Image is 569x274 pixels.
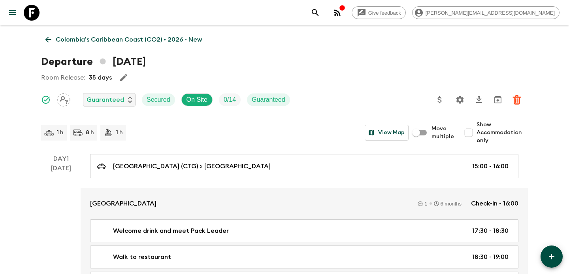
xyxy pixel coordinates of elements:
[477,121,528,145] span: Show Accommodation only
[41,73,85,82] p: Room Release:
[472,252,509,262] p: 18:30 - 19:00
[90,154,518,178] a: [GEOGRAPHIC_DATA] (CTG) > [GEOGRAPHIC_DATA]15:00 - 16:00
[116,129,123,137] p: 1 h
[90,219,518,242] a: Welcome drink and meet Pack Leader17:30 - 18:30
[432,92,448,108] button: Update Price, Early Bird Discount and Costs
[113,162,271,171] p: [GEOGRAPHIC_DATA] (CTG) > [GEOGRAPHIC_DATA]
[113,252,171,262] p: Walk to restaurant
[224,95,236,105] p: 0 / 14
[41,54,146,70] h1: Departure [DATE]
[89,73,112,82] p: 35 days
[509,92,525,108] button: Delete
[41,32,206,48] a: Colombia’s Caribbean Coast (CO2) • 2026 - New
[181,93,213,106] div: On Site
[87,95,124,105] p: Guaranteed
[471,92,487,108] button: Download CSV
[412,6,560,19] div: [PERSON_NAME][EMAIL_ADDRESS][DOMAIN_NAME]
[56,35,202,44] p: Colombia’s Caribbean Coast (CO2) • 2026 - New
[365,125,409,141] button: View Map
[57,95,70,102] span: Assign pack leader
[472,226,509,236] p: 17:30 - 18:30
[472,162,509,171] p: 15:00 - 16:00
[41,95,51,105] svg: Synced Successfully
[5,5,21,21] button: menu
[434,201,462,206] div: 6 months
[142,93,175,106] div: Secured
[187,95,207,105] p: On Site
[90,245,518,268] a: Walk to restaurant18:30 - 19:00
[352,6,406,19] a: Give feedback
[421,10,559,16] span: [PERSON_NAME][EMAIL_ADDRESS][DOMAIN_NAME]
[490,92,506,108] button: Archive (Completed, Cancelled or Unsynced Departures only)
[90,199,156,208] p: [GEOGRAPHIC_DATA]
[219,93,241,106] div: Trip Fill
[252,95,285,105] p: Guaranteed
[431,125,454,141] span: Move multiple
[86,129,94,137] p: 8 h
[364,10,405,16] span: Give feedback
[471,199,518,208] p: Check-in - 16:00
[81,188,528,219] a: [GEOGRAPHIC_DATA]16 monthsCheck-in - 16:00
[147,95,170,105] p: Secured
[452,92,468,108] button: Settings
[307,5,323,21] button: search adventures
[57,129,64,137] p: 1 h
[113,226,229,236] p: Welcome drink and meet Pack Leader
[41,154,81,164] p: Day 1
[418,201,427,206] div: 1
